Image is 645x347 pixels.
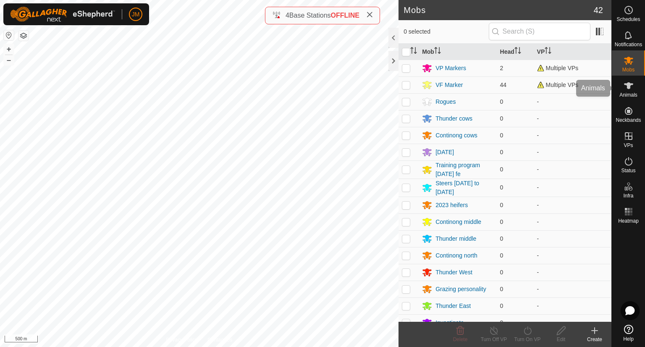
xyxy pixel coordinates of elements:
[534,197,611,213] td: -
[500,98,503,105] span: 0
[500,184,503,191] span: 0
[404,27,488,36] span: 0 selected
[435,148,454,157] div: [DATE]
[166,336,198,344] a: Privacy Policy
[534,297,611,314] td: -
[534,127,611,144] td: -
[435,251,477,260] div: Continong north
[534,264,611,281] td: -
[500,218,503,225] span: 0
[331,12,359,19] span: OFFLINE
[500,166,503,173] span: 0
[534,247,611,264] td: -
[500,81,507,88] span: 44
[435,64,466,73] div: VP Markers
[410,48,417,55] p-sorticon: Activate to sort
[500,132,503,139] span: 0
[477,336,511,343] div: Turn Off VP
[435,302,471,310] div: Thunder East
[511,336,544,343] div: Turn On VP
[545,48,551,55] p-sorticon: Activate to sort
[4,55,14,65] button: –
[616,17,640,22] span: Schedules
[435,179,493,197] div: Steers [DATE] to [DATE]
[594,4,603,16] span: 42
[4,44,14,54] button: +
[435,318,464,327] div: Investigate
[435,201,468,210] div: 2023 heifers
[207,336,232,344] a: Contact Us
[534,144,611,160] td: -
[500,149,503,155] span: 0
[419,44,496,60] th: Mob
[286,12,289,19] span: 4
[500,286,503,292] span: 0
[616,118,641,123] span: Neckbands
[132,10,140,19] span: JM
[435,114,472,123] div: Thunder cows
[4,30,14,40] button: Reset Map
[500,65,503,71] span: 2
[622,67,635,72] span: Mobs
[534,44,611,60] th: VP
[534,110,611,127] td: -
[534,213,611,230] td: -
[500,319,503,326] span: 0
[624,143,633,148] span: VPs
[500,302,503,309] span: 0
[623,336,634,342] span: Help
[544,336,578,343] div: Edit
[435,131,477,140] div: Continong cows
[619,92,637,97] span: Animals
[537,81,579,88] span: Multiple VPs
[534,230,611,247] td: -
[612,321,645,345] a: Help
[534,314,611,331] td: -
[500,202,503,208] span: 0
[435,285,486,294] div: Grazing personality
[534,93,611,110] td: -
[615,42,642,47] span: Notifications
[534,160,611,179] td: -
[435,161,493,179] div: Training program [DATE] fe
[497,44,534,60] th: Head
[500,269,503,276] span: 0
[500,252,503,259] span: 0
[435,218,481,226] div: Continong middle
[435,234,476,243] div: Thunder middle
[534,281,611,297] td: -
[435,268,472,277] div: Thunder West
[500,115,503,122] span: 0
[621,168,635,173] span: Status
[489,23,590,40] input: Search (S)
[10,7,115,22] img: Gallagher Logo
[404,5,594,15] h2: Mobs
[514,48,521,55] p-sorticon: Activate to sort
[289,12,331,19] span: Base Stations
[435,81,463,89] div: VF Marker
[537,65,579,71] span: Multiple VPs
[435,97,456,106] div: Rogues
[18,31,29,41] button: Map Layers
[618,218,639,223] span: Heatmap
[453,336,468,342] span: Delete
[623,193,633,198] span: Infra
[534,179,611,197] td: -
[500,235,503,242] span: 0
[434,48,441,55] p-sorticon: Activate to sort
[578,336,611,343] div: Create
